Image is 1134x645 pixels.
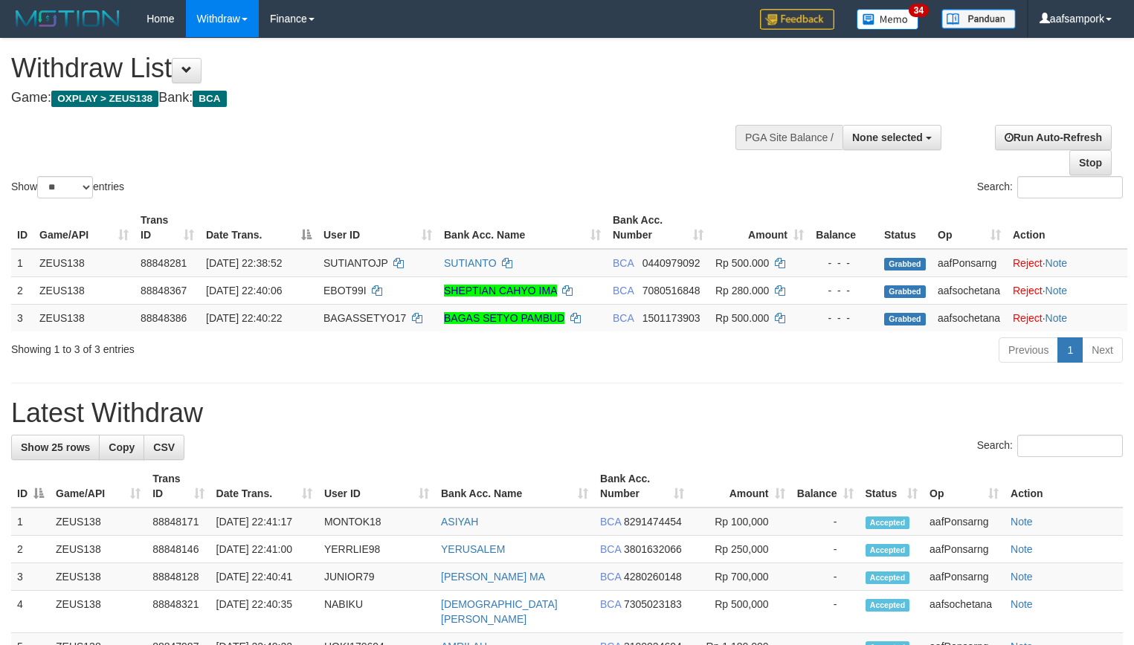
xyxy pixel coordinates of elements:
a: Stop [1069,150,1112,175]
span: [DATE] 22:40:06 [206,285,282,296]
td: aafsochetana [924,591,1005,633]
span: Grabbed [884,285,926,298]
span: BAGASSETYO17 [323,312,406,324]
a: SUTIANTO [444,257,497,269]
img: panduan.png [941,9,1016,29]
span: 88848386 [141,312,187,324]
td: · [1007,276,1127,304]
a: Reject [1013,312,1043,324]
a: Note [1046,257,1068,269]
span: Accepted [866,599,910,612]
th: Action [1007,207,1127,249]
span: BCA [613,285,634,296]
label: Search: [977,435,1123,457]
td: 88848171 [146,508,210,536]
td: Rp 100,000 [690,508,791,536]
th: Op: activate to sort column ascending [924,465,1005,508]
td: ZEUS138 [50,536,146,563]
span: OXPLAY > ZEUS138 [51,91,158,107]
td: Rp 700,000 [690,563,791,591]
td: aafPonsarng [924,508,1005,536]
th: Date Trans.: activate to sort column descending [200,207,318,249]
a: Previous [999,337,1058,363]
span: BCA [600,516,621,528]
td: [DATE] 22:41:17 [210,508,318,536]
a: CSV [144,435,184,460]
span: SUTIANTOJP [323,257,388,269]
label: Search: [977,176,1123,198]
div: PGA Site Balance / [735,125,843,150]
th: Bank Acc. Number: activate to sort column ascending [607,207,709,249]
a: Note [1046,312,1068,324]
label: Show entries [11,176,124,198]
img: Button%20Memo.svg [857,9,919,30]
span: 34 [909,4,929,17]
span: 88848281 [141,257,187,269]
a: Reject [1013,257,1043,269]
span: EBOT99I [323,285,367,296]
th: ID [11,207,33,249]
th: Trans ID: activate to sort column ascending [146,465,210,508]
span: Accepted [866,516,910,529]
td: - [791,536,860,563]
a: SHEPTIAN CAHYO IMA [444,285,557,296]
td: 88848128 [146,563,210,591]
td: ZEUS138 [50,591,146,633]
a: YERUSALEM [441,543,505,555]
td: ZEUS138 [33,304,135,331]
span: BCA [193,91,226,107]
span: BCA [600,598,621,610]
td: ZEUS138 [33,276,135,304]
a: Show 25 rows [11,435,100,460]
span: Rp 500.000 [715,257,769,269]
span: Copy 3801632066 to clipboard [624,543,682,555]
td: ZEUS138 [50,563,146,591]
span: BCA [600,543,621,555]
th: Balance: activate to sort column ascending [791,465,860,508]
th: Op: activate to sort column ascending [932,207,1007,249]
th: Trans ID: activate to sort column ascending [135,207,200,249]
th: Game/API: activate to sort column ascending [33,207,135,249]
div: - - - [816,283,872,298]
td: · [1007,249,1127,277]
a: Next [1082,337,1123,363]
td: 88848146 [146,536,210,563]
th: Game/API: activate to sort column ascending [50,465,146,508]
a: Note [1011,598,1033,610]
th: User ID: activate to sort column ascending [318,465,435,508]
img: Feedback.jpg [760,9,834,30]
td: 2 [11,536,50,563]
th: Bank Acc. Name: activate to sort column ascending [438,207,607,249]
span: Accepted [866,544,910,557]
h4: Game: Bank: [11,91,741,106]
h1: Latest Withdraw [11,398,1123,428]
th: Bank Acc. Number: activate to sort column ascending [594,465,690,508]
span: BCA [613,257,634,269]
h1: Withdraw List [11,54,741,83]
td: Rp 500,000 [690,591,791,633]
span: CSV [153,441,175,453]
td: 1 [11,508,50,536]
a: BAGAS SETYO PAMBUD [444,312,564,324]
th: Bank Acc. Name: activate to sort column ascending [435,465,594,508]
span: Copy 1501173903 to clipboard [642,312,700,324]
input: Search: [1017,435,1123,457]
span: Copy 7305023183 to clipboard [624,598,682,610]
span: 88848367 [141,285,187,296]
a: [PERSON_NAME] MA [441,571,545,583]
div: Showing 1 to 3 of 3 entries [11,336,461,357]
td: 3 [11,304,33,331]
td: YERRLIE98 [318,536,435,563]
a: Note [1011,516,1033,528]
a: [DEMOGRAPHIC_DATA][PERSON_NAME] [441,598,558,625]
th: Amount: activate to sort column ascending [690,465,791,508]
th: User ID: activate to sort column ascending [318,207,438,249]
a: Note [1046,285,1068,296]
td: MONTOK18 [318,508,435,536]
th: Status: activate to sort column ascending [860,465,924,508]
a: Note [1011,543,1033,555]
td: 2 [11,276,33,304]
th: Date Trans.: activate to sort column ascending [210,465,318,508]
span: BCA [613,312,634,324]
td: 4 [11,591,50,633]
